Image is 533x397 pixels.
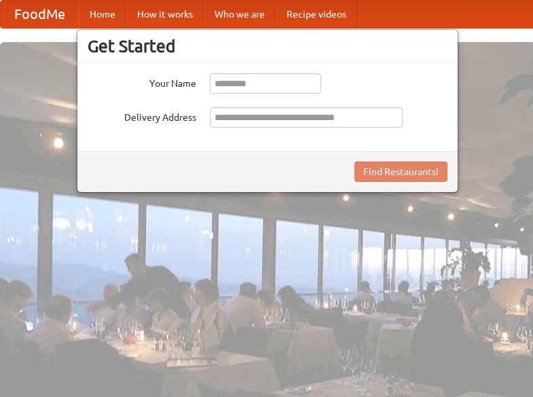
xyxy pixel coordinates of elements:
[1,1,79,28] a: FoodMe
[79,1,126,28] a: Home
[204,1,276,28] a: Who we are
[88,107,196,124] label: Delivery Address
[354,162,447,182] button: Find Restaurants!
[88,36,447,56] h3: Get Started
[88,73,196,90] label: Your Name
[276,1,357,28] a: Recipe videos
[126,1,204,28] a: How it works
